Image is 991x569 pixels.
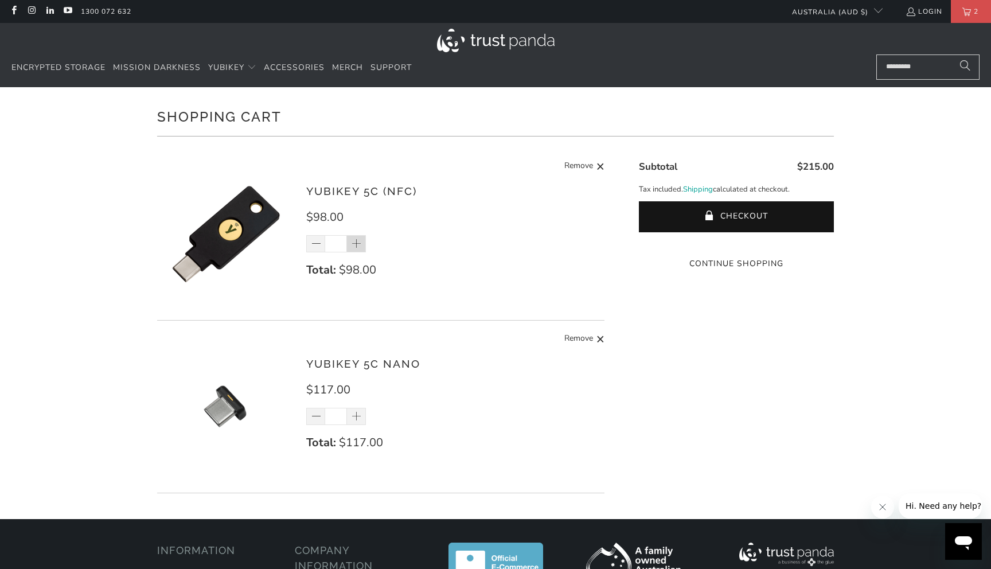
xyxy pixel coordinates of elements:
[9,7,18,16] a: Trust Panda Australia on Facebook
[639,184,834,196] p: Tax included. calculated at checkout.
[306,185,417,197] a: YubiKey 5C (NFC)
[871,496,894,519] iframe: Close message
[339,435,383,450] span: $117.00
[906,5,942,18] a: Login
[11,54,106,81] a: Encrypted Storage
[306,209,344,225] span: $98.00
[113,62,201,73] span: Mission Darkness
[899,493,982,519] iframe: Message from company
[157,338,295,476] img: YubiKey 5C Nano
[208,54,256,81] summary: YubiKey
[639,201,834,232] button: Checkout
[339,262,376,278] span: $98.00
[639,160,677,173] span: Subtotal
[564,159,593,174] span: Remove
[332,62,363,73] span: Merch
[306,262,336,278] strong: Total:
[208,62,244,73] span: YubiKey
[113,54,201,81] a: Mission Darkness
[639,258,834,270] a: Continue Shopping
[306,357,420,370] a: YubiKey 5C Nano
[264,62,325,73] span: Accessories
[306,435,336,450] strong: Total:
[81,5,131,18] a: 1300 072 632
[157,104,834,127] h1: Shopping Cart
[370,54,412,81] a: Support
[45,7,54,16] a: Trust Panda Australia on LinkedIn
[264,54,325,81] a: Accessories
[63,7,72,16] a: Trust Panda Australia on YouTube
[11,62,106,73] span: Encrypted Storage
[11,54,412,81] nav: Translation missing: en.navigation.header.main_nav
[437,29,555,52] img: Trust Panda Australia
[26,7,36,16] a: Trust Panda Australia on Instagram
[306,382,350,397] span: $117.00
[332,54,363,81] a: Merch
[157,165,295,303] img: YubiKey 5C (NFC)
[876,54,980,80] input: Search...
[951,54,980,80] button: Search
[797,160,834,173] span: $215.00
[564,332,593,346] span: Remove
[564,159,604,174] a: Remove
[945,523,982,560] iframe: Button to launch messaging window
[564,332,604,346] a: Remove
[683,184,713,196] a: Shipping
[370,62,412,73] span: Support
